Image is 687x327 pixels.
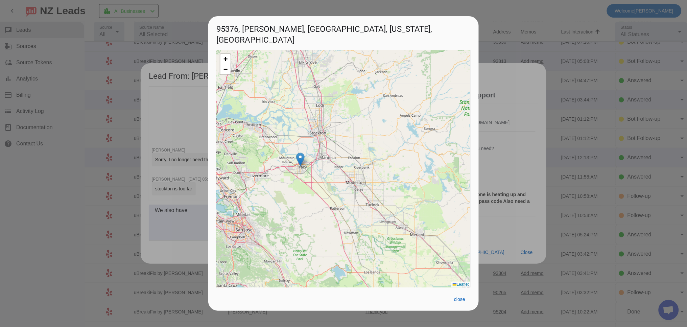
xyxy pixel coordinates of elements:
[296,153,305,166] img: Marker
[208,16,479,50] h1: 95376, [PERSON_NAME], [GEOGRAPHIC_DATA], [US_STATE], [GEOGRAPHIC_DATA]
[223,55,228,63] span: +
[449,293,471,305] button: close
[454,297,465,302] span: close
[220,54,231,64] a: Zoom in
[453,282,469,287] a: Leaflet
[220,64,231,74] a: Zoom out
[223,65,228,73] span: −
